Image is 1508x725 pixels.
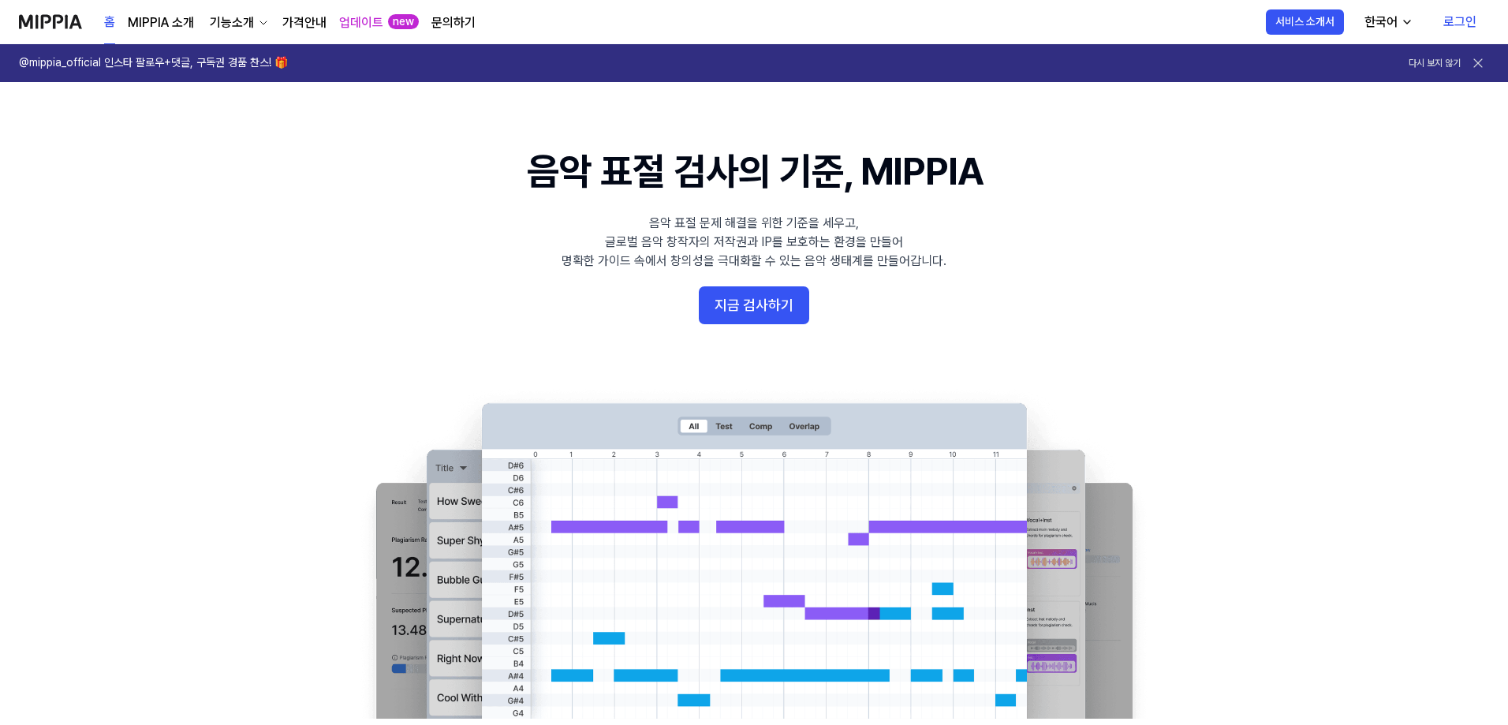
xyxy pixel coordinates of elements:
button: 서비스 소개서 [1266,9,1344,35]
div: new [388,14,419,30]
div: 기능소개 [207,13,257,32]
a: 홈 [104,1,115,44]
div: 한국어 [1361,13,1401,32]
button: 지금 검사하기 [699,286,809,324]
a: MIPPIA 소개 [128,13,194,32]
button: 다시 보지 않기 [1409,57,1461,70]
h1: 음악 표절 검사의 기준, MIPPIA [527,145,982,198]
button: 기능소개 [207,13,270,32]
button: 한국어 [1352,6,1423,38]
div: 음악 표절 문제 해결을 위한 기준을 세우고, 글로벌 음악 창작자의 저작권과 IP를 보호하는 환경을 만들어 명확한 가이드 속에서 창의성을 극대화할 수 있는 음악 생태계를 만들어... [562,214,946,271]
a: 가격안내 [282,13,327,32]
a: 문의하기 [431,13,476,32]
a: 업데이트 [339,13,383,32]
h1: @mippia_official 인스타 팔로우+댓글, 구독권 경품 찬스! 🎁 [19,55,288,71]
img: main Image [344,387,1164,719]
